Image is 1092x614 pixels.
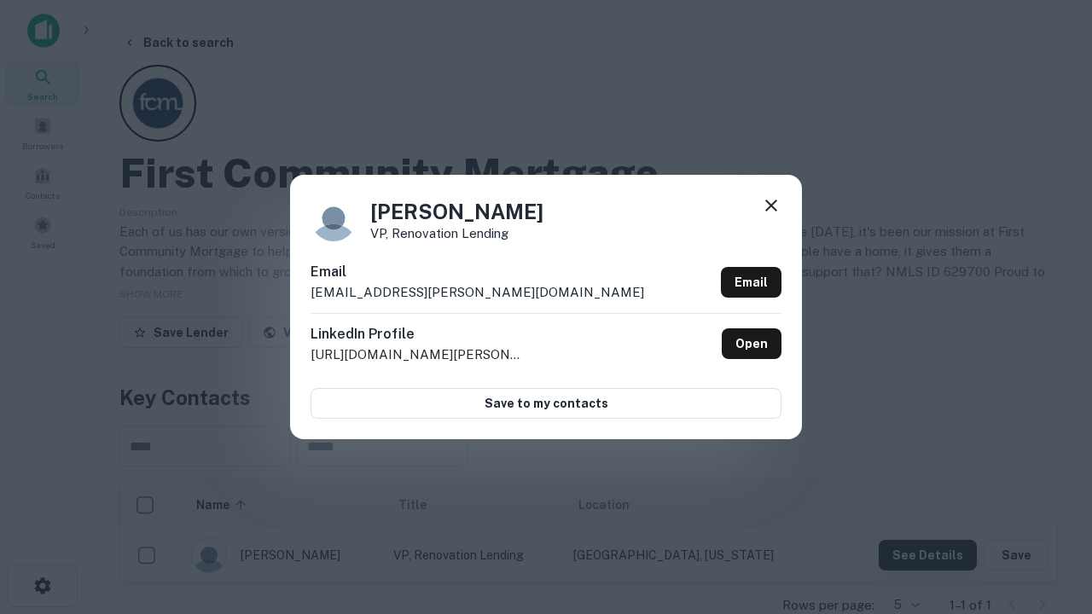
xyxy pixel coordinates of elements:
p: [EMAIL_ADDRESS][PERSON_NAME][DOMAIN_NAME] [311,282,644,303]
a: Email [721,267,781,298]
iframe: Chat Widget [1007,423,1092,505]
button: Save to my contacts [311,388,781,419]
img: 9c8pery4andzj6ohjkjp54ma2 [311,195,357,241]
p: [URL][DOMAIN_NAME][PERSON_NAME] [311,345,524,365]
h6: Email [311,262,644,282]
h6: LinkedIn Profile [311,324,524,345]
p: VP, Renovation Lending [370,227,543,240]
h4: [PERSON_NAME] [370,196,543,227]
a: Open [722,328,781,359]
